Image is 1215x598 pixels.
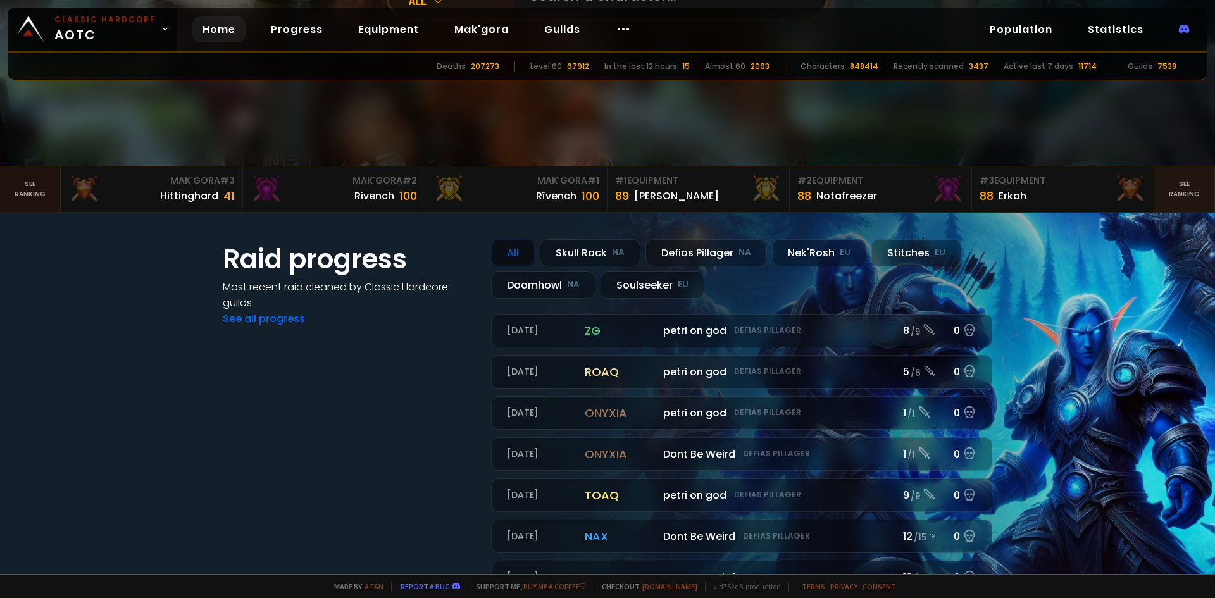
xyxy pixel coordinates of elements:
a: #3Equipment88Erkah [972,166,1154,212]
div: Mak'Gora [68,174,235,187]
a: Home [192,16,246,42]
span: # 2 [797,174,812,187]
a: Mak'Gora#1Rîvench100 [425,166,607,212]
div: Equipment [797,174,964,187]
small: EU [678,278,688,291]
a: #2Equipment88Notafreezer [790,166,972,212]
div: Mak'Gora [251,174,417,187]
a: [DATE]roaqpetri on godDefias Pillager5 /60 [491,355,992,389]
div: 7538 [1157,61,1176,72]
a: Consent [863,582,896,591]
a: Statistics [1078,16,1154,42]
span: Made by [327,582,383,591]
a: [DOMAIN_NAME] [642,582,697,591]
small: Classic Hardcore [54,14,156,25]
a: Report a bug [401,582,450,591]
div: Stitches [871,239,961,266]
div: 100 [582,187,599,204]
div: 848414 [850,61,878,72]
div: Nek'Rosh [772,239,866,266]
div: Erkah [999,188,1026,204]
div: 88 [980,187,994,204]
a: Mak'Gora#2Rivench100 [243,166,425,212]
a: [DATE]naxDont Be WeirdDefias Pillager13 /150 [491,561,992,594]
div: Level 60 [530,61,562,72]
small: EU [840,246,850,259]
span: Checkout [594,582,697,591]
div: All [491,239,535,266]
a: Equipment [348,16,429,42]
span: # 1 [615,174,627,187]
div: Equipment [980,174,1146,187]
a: Guilds [534,16,590,42]
span: # 2 [402,174,417,187]
span: # 1 [587,174,599,187]
div: Deaths [437,61,466,72]
a: Seeranking [1154,166,1215,212]
a: Population [980,16,1062,42]
div: Skull Rock [540,239,640,266]
div: 89 [615,187,629,204]
span: v. d752d5 - production [705,582,781,591]
span: # 3 [220,174,235,187]
small: NA [738,246,751,259]
div: Notafreezer [816,188,877,204]
a: Mak'Gora#3Hittinghard41 [61,166,243,212]
div: Recently scanned [894,61,964,72]
div: 41 [223,187,235,204]
span: AOTC [54,14,156,44]
div: 88 [797,187,811,204]
div: Rivench [354,188,394,204]
a: [DATE]zgpetri on godDefias Pillager8 /90 [491,314,992,347]
div: 207273 [471,61,499,72]
a: a fan [364,582,383,591]
a: Mak'gora [444,16,519,42]
span: Support me, [468,582,586,591]
small: NA [567,278,580,291]
div: [PERSON_NAME] [634,188,719,204]
span: # 3 [980,174,994,187]
a: Progress [261,16,333,42]
div: 2093 [751,61,769,72]
a: [DATE]naxDont Be WeirdDefias Pillager12 /150 [491,520,992,553]
div: 3437 [969,61,988,72]
div: Guilds [1128,61,1152,72]
a: See all progress [223,311,305,326]
div: Almost 60 [705,61,745,72]
div: Active last 7 days [1004,61,1073,72]
div: 67912 [567,61,589,72]
a: Buy me a coffee [523,582,586,591]
a: [DATE]onyxiaDont Be WeirdDefias Pillager1 /10 [491,437,992,471]
div: Doomhowl [491,271,595,299]
a: [DATE]toaqpetri on godDefias Pillager9 /90 [491,478,992,512]
div: Defias Pillager [645,239,767,266]
small: NA [612,246,625,259]
div: Equipment [615,174,782,187]
h1: Raid progress [223,239,476,279]
a: Terms [802,582,825,591]
h4: Most recent raid cleaned by Classic Hardcore guilds [223,279,476,311]
a: Privacy [830,582,857,591]
div: In the last 12 hours [604,61,677,72]
div: 100 [399,187,417,204]
div: Soulseeker [601,271,704,299]
div: Characters [801,61,845,72]
a: #1Equipment89[PERSON_NAME] [607,166,790,212]
a: [DATE]onyxiapetri on godDefias Pillager1 /10 [491,396,992,430]
div: Mak'Gora [433,174,599,187]
a: Classic HardcoreAOTC [8,8,177,51]
div: 15 [682,61,690,72]
div: Hittinghard [160,188,218,204]
div: 11714 [1078,61,1097,72]
small: EU [935,246,945,259]
div: Rîvench [536,188,576,204]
